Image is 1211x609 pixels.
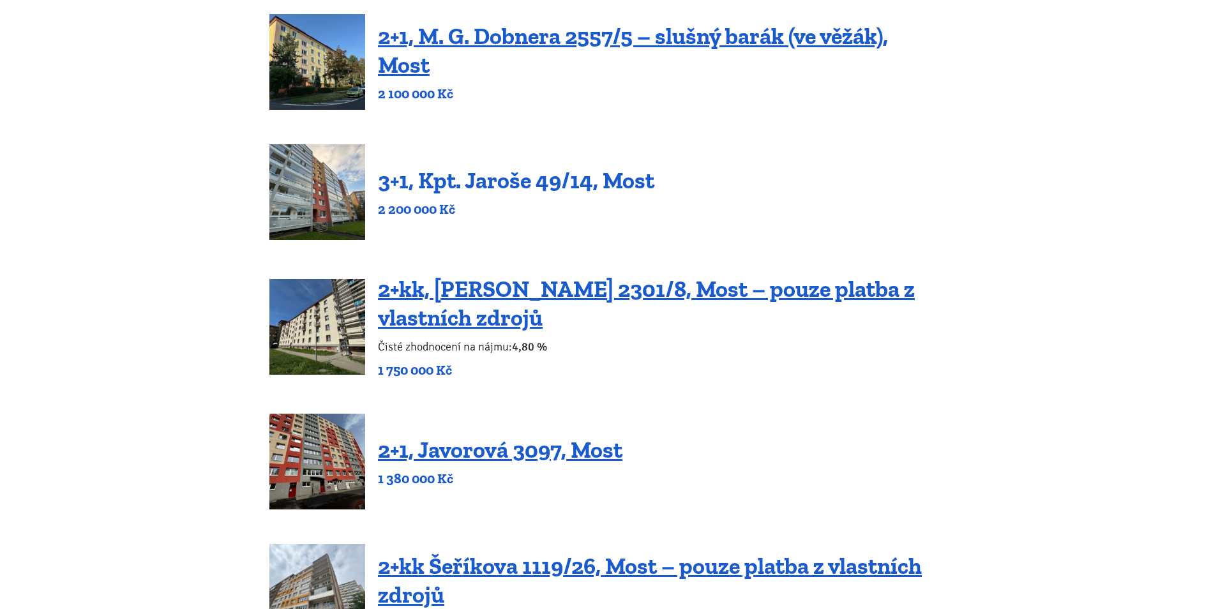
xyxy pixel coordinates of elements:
a: 3+1, Kpt. Jaroše 49/14, Most [378,167,654,194]
p: 1 380 000 Kč [378,470,622,488]
b: 4,80 % [512,340,547,354]
a: 2+kk Šeříkova 1119/26, Most – pouze platba z vlastních zdrojů [378,552,922,608]
p: 2 200 000 Kč [378,200,654,218]
p: Čisté zhodnocení na nájmu: [378,338,942,356]
p: 1 750 000 Kč [378,361,942,379]
a: 2+kk, [PERSON_NAME] 2301/8, Most – pouze platba z vlastních zdrojů [378,275,915,331]
a: 2+1, Javorová 3097, Most [378,436,622,463]
p: 2 100 000 Kč [378,85,942,103]
a: 2+1, M. G. Dobnera 2557/5 – slušný barák (ve věžák), Most [378,22,888,79]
